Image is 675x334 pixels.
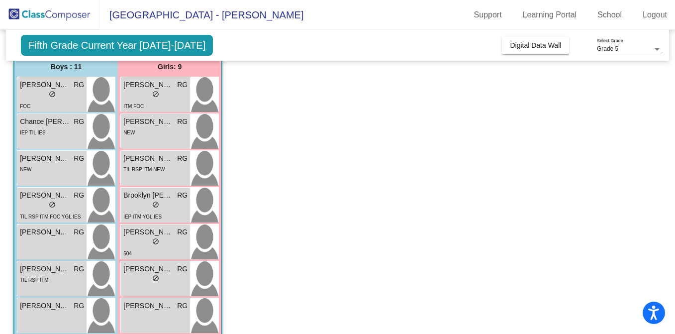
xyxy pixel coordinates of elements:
[589,7,630,23] a: School
[123,227,173,237] span: [PERSON_NAME]
[20,80,70,90] span: [PERSON_NAME]
[74,227,84,237] span: RG
[635,7,675,23] a: Logout
[466,7,510,23] a: Support
[597,45,618,52] span: Grade 5
[123,301,173,311] span: [PERSON_NAME]
[20,130,46,135] span: IEP TIL IES
[123,104,144,109] span: ITM FOC
[20,190,70,201] span: [PERSON_NAME]
[20,104,30,109] span: FOC
[123,130,135,135] span: NEW
[177,301,188,311] span: RG
[14,57,118,77] div: Boys : 11
[118,57,221,77] div: Girls: 9
[123,153,173,164] span: [PERSON_NAME]
[20,301,70,311] span: [PERSON_NAME]
[20,153,70,164] span: [PERSON_NAME]
[74,80,84,90] span: RG
[177,80,188,90] span: RG
[177,153,188,164] span: RG
[152,91,159,98] span: do_not_disturb_alt
[152,201,159,208] span: do_not_disturb_alt
[49,91,56,98] span: do_not_disturb_alt
[123,190,173,201] span: Brooklyn [PERSON_NAME]
[20,277,48,283] span: TIL RSP ITM
[20,214,81,220] span: TIL RSP ITM FOC YGL IES
[49,201,56,208] span: do_not_disturb_alt
[74,153,84,164] span: RG
[177,264,188,274] span: RG
[99,7,303,23] span: [GEOGRAPHIC_DATA] - [PERSON_NAME]
[123,80,173,90] span: [PERSON_NAME]
[123,214,162,220] span: IEP ITM YGL IES
[74,190,84,201] span: RG
[20,167,31,172] span: NEW
[74,116,84,127] span: RG
[74,301,84,311] span: RG
[177,227,188,237] span: RG
[510,41,561,49] span: Digital Data Wall
[177,190,188,201] span: RG
[20,116,70,127] span: Chance [PERSON_NAME]
[502,36,569,54] button: Digital Data Wall
[21,35,213,56] span: Fifth Grade Current Year [DATE]-[DATE]
[152,275,159,282] span: do_not_disturb_alt
[74,264,84,274] span: RG
[123,251,132,256] span: 504
[20,227,70,237] span: [PERSON_NAME]
[123,264,173,274] span: [PERSON_NAME]
[515,7,585,23] a: Learning Portal
[123,116,173,127] span: [PERSON_NAME]
[20,264,70,274] span: [PERSON_NAME]
[152,238,159,245] span: do_not_disturb_alt
[123,167,165,172] span: TIL RSP ITM NEW
[177,116,188,127] span: RG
